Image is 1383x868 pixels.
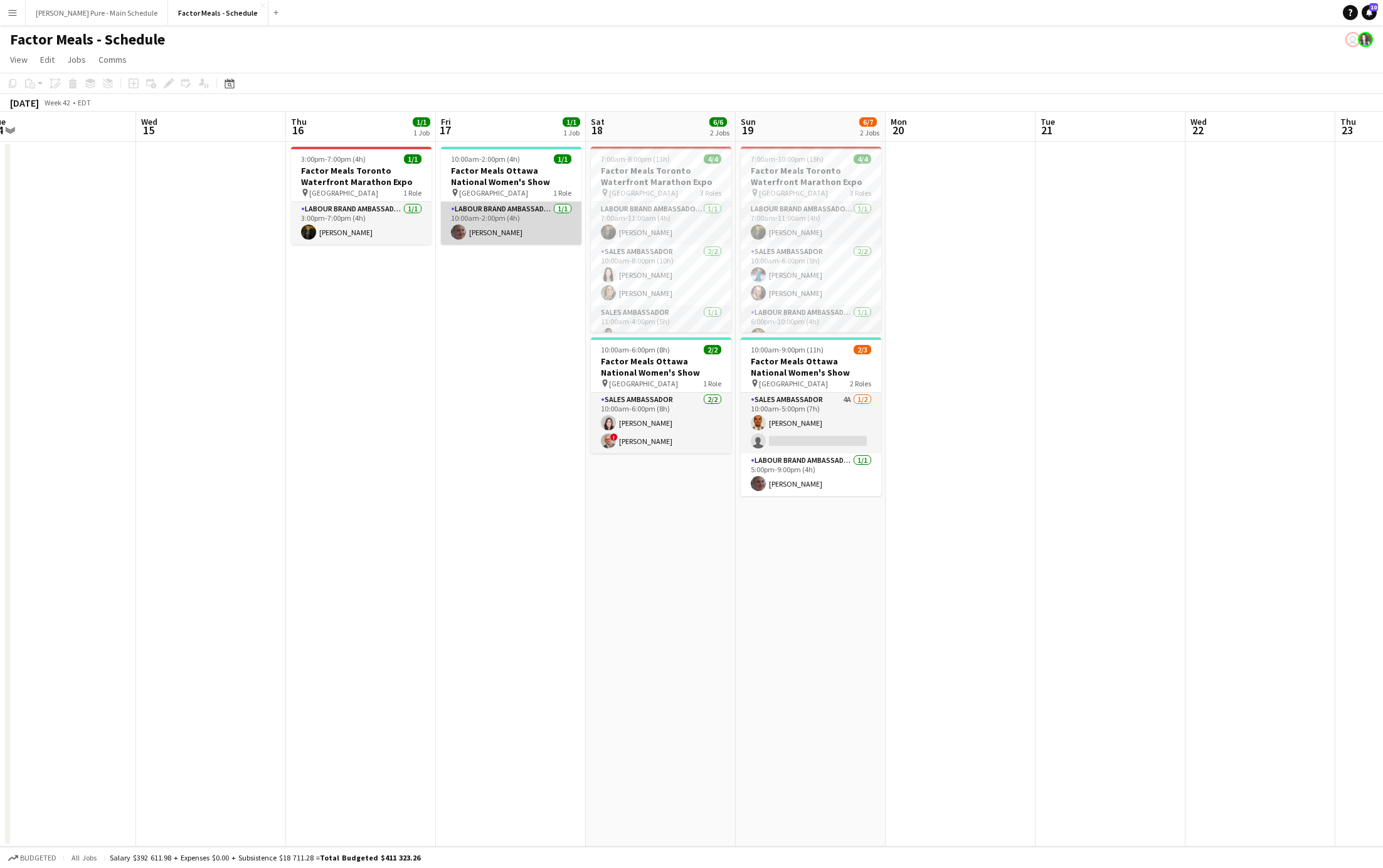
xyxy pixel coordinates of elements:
[741,245,881,305] app-card-role: Sales Ambassador2/210:00am-6:00pm (8h)[PERSON_NAME][PERSON_NAME]
[1358,32,1373,47] app-user-avatar: Ashleigh Rains
[741,147,881,332] app-job-card: 7:00am-10:00pm (15h)4/4Factor Meals Toronto Waterfront Marathon Expo [GEOGRAPHIC_DATA]3 RolesLabo...
[591,202,731,245] app-card-role: Labour Brand Ambassadors1/17:00am-11:00am (4h)[PERSON_NAME]
[309,188,378,198] span: [GEOGRAPHIC_DATA]
[62,51,91,68] a: Jobs
[860,128,879,137] div: 2 Jobs
[859,117,877,127] span: 6/7
[1189,123,1207,137] span: 22
[139,123,157,137] span: 15
[591,337,731,453] app-job-card: 10:00am-6:00pm (8h)2/2Factor Meals Ottawa National Women's Show [GEOGRAPHIC_DATA]1 RoleSales Amba...
[704,345,721,354] span: 2/2
[850,188,871,198] span: 3 Roles
[741,116,756,127] span: Sun
[291,116,307,127] span: Thu
[1369,3,1378,11] span: 10
[591,393,731,453] app-card-role: Sales Ambassador2/210:00am-6:00pm (8h)[PERSON_NAME]![PERSON_NAME]
[291,165,432,188] h3: Factor Meals Toronto Waterfront Marathon Expo
[741,337,881,496] app-job-card: 10:00am-9:00pm (11h)2/3Factor Meals Ottawa National Women's Show [GEOGRAPHIC_DATA]2 RolesSales Am...
[40,54,55,65] span: Edit
[1340,116,1356,127] span: Thu
[291,202,432,245] app-card-role: Labour Brand Ambassadors1/13:00pm-7:00pm (4h)[PERSON_NAME]
[700,188,721,198] span: 3 Roles
[741,202,881,245] app-card-role: Labour Brand Ambassadors1/17:00am-11:00am (4h)[PERSON_NAME]
[710,128,729,137] div: 2 Jobs
[439,123,451,137] span: 17
[1362,5,1377,20] a: 10
[403,188,421,198] span: 1 Role
[441,165,581,188] h3: Factor Meals Ottawa National Women's Show
[441,202,581,245] app-card-role: Labour Brand Ambassadors1/110:00am-2:00pm (4h)[PERSON_NAME]
[709,117,727,127] span: 6/6
[741,165,881,188] h3: Factor Meals Toronto Waterfront Marathon Expo
[703,379,721,388] span: 1 Role
[459,188,528,198] span: [GEOGRAPHIC_DATA]
[35,51,60,68] a: Edit
[591,165,731,188] h3: Factor Meals Toronto Waterfront Marathon Expo
[413,117,430,127] span: 1/1
[589,123,605,137] span: 18
[301,154,366,164] span: 3:00pm-7:00pm (4h)
[741,393,881,453] app-card-role: Sales Ambassador4A1/210:00am-5:00pm (7h)[PERSON_NAME]
[320,853,420,862] span: Total Budgeted $411 323.26
[591,147,731,332] app-job-card: 7:00am-8:00pm (13h)4/4Factor Meals Toronto Waterfront Marathon Expo [GEOGRAPHIC_DATA]3 RolesLabou...
[609,188,678,198] span: [GEOGRAPHIC_DATA]
[601,154,670,164] span: 7:00am-8:00pm (13h)
[93,51,132,68] a: Comms
[601,345,670,354] span: 10:00am-6:00pm (8h)
[41,98,73,107] span: Week 42
[591,305,731,348] app-card-role: Sales Ambassador1/111:00am-4:00pm (5h)[PERSON_NAME]
[67,54,86,65] span: Jobs
[413,128,430,137] div: 1 Job
[5,51,33,68] a: View
[69,853,99,862] span: All jobs
[10,97,39,109] div: [DATE]
[591,356,731,378] h3: Factor Meals Ottawa National Women's Show
[741,356,881,378] h3: Factor Meals Ottawa National Women's Show
[10,54,28,65] span: View
[759,188,828,198] span: [GEOGRAPHIC_DATA]
[78,98,91,107] div: EDT
[1190,116,1207,127] span: Wed
[741,453,881,496] app-card-role: Labour Brand Ambassadors1/15:00pm-9:00pm (4h)[PERSON_NAME]
[591,245,731,305] app-card-role: Sales Ambassador2/210:00am-8:00pm (10h)[PERSON_NAME][PERSON_NAME]
[289,123,307,137] span: 16
[759,379,828,388] span: [GEOGRAPHIC_DATA]
[1338,123,1356,137] span: 23
[704,154,721,164] span: 4/4
[563,117,580,127] span: 1/1
[6,851,58,865] button: Budgeted
[850,379,871,388] span: 2 Roles
[554,154,571,164] span: 1/1
[1345,32,1360,47] app-user-avatar: Leticia Fayzano
[854,154,871,164] span: 4/4
[1039,123,1055,137] span: 21
[110,853,420,862] div: Salary $392 611.98 + Expenses $0.00 + Subsistence $18 711.28 =
[26,1,168,25] button: [PERSON_NAME] Pure - Main Schedule
[609,379,678,388] span: [GEOGRAPHIC_DATA]
[10,30,165,49] h1: Factor Meals - Schedule
[591,116,605,127] span: Sat
[404,154,421,164] span: 1/1
[610,433,618,441] span: !
[854,345,871,354] span: 2/3
[739,123,756,137] span: 19
[20,854,56,862] span: Budgeted
[891,116,907,127] span: Mon
[291,147,432,245] app-job-card: 3:00pm-7:00pm (4h)1/1Factor Meals Toronto Waterfront Marathon Expo [GEOGRAPHIC_DATA]1 RoleLabour ...
[168,1,268,25] button: Factor Meals - Schedule
[441,116,451,127] span: Fri
[553,188,571,198] span: 1 Role
[451,154,520,164] span: 10:00am-2:00pm (4h)
[563,128,580,137] div: 1 Job
[441,147,581,245] app-job-card: 10:00am-2:00pm (4h)1/1Factor Meals Ottawa National Women's Show [GEOGRAPHIC_DATA]1 RoleLabour Bra...
[98,54,127,65] span: Comms
[1041,116,1055,127] span: Tue
[741,305,881,348] app-card-role: Labour Brand Ambassadors1/16:00pm-10:00pm (4h)[PERSON_NAME]
[889,123,907,137] span: 20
